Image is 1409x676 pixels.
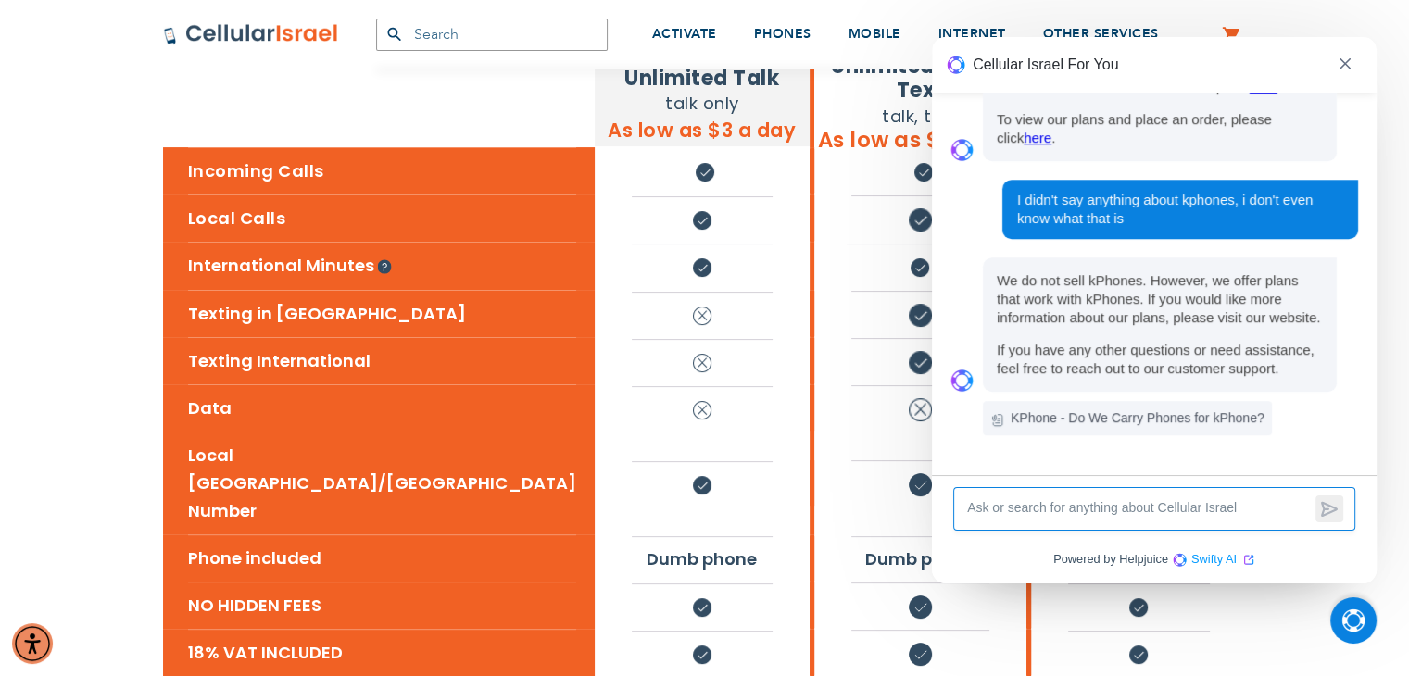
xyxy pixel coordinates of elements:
h5: Local Calls [188,194,576,242]
strong: Unlimited Talk n' Text [831,52,1010,105]
strong: Unlimited Talk [624,64,779,93]
img: q-icon.svg [377,246,391,288]
li: Data [188,384,576,432]
span: talk, text [882,105,959,128]
li: International Minutes [188,242,576,290]
li: NO HIDDEN FEES [188,582,576,629]
img: Cellular Israel Logo [163,23,339,45]
li: Local [GEOGRAPHIC_DATA]/[GEOGRAPHIC_DATA] Number [188,432,576,534]
span: MOBILE [849,25,901,43]
span: INTERNET [938,25,1006,43]
input: Search [376,19,608,51]
h5: As low as $3 a day [595,116,810,144]
li: Texting in [GEOGRAPHIC_DATA] [188,290,576,337]
li: Phone included [188,534,576,582]
li: Dumb phone [851,536,989,581]
li: 18% VAT INCLUDED [188,629,576,676]
span: PHONES [754,25,811,43]
div: Accessibility Menu [12,623,53,664]
h2: As low as $3 a day [814,129,1026,152]
h5: Incoming Calls [188,147,576,194]
span: ACTIVATE [652,25,717,43]
li: Texting International [188,337,576,384]
li: Dumb phone [632,536,773,581]
span: OTHER SERVICES [1043,25,1159,43]
span: talk only [665,92,739,115]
